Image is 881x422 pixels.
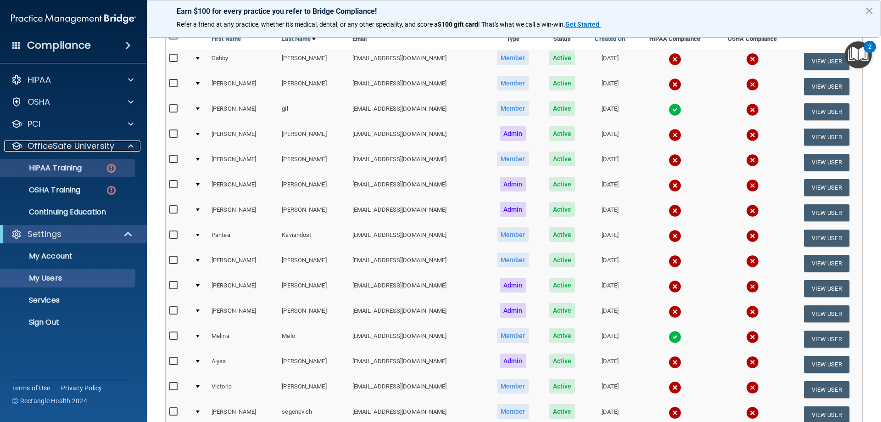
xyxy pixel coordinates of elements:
[282,34,316,45] a: Last Name
[500,354,526,368] span: Admin
[746,78,759,91] img: cross.ca9f0e7f.svg
[11,118,134,129] a: PCI
[549,227,575,242] span: Active
[349,200,486,225] td: [EMAIL_ADDRESS][DOMAIN_NAME]
[585,99,636,124] td: [DATE]
[669,204,681,217] img: cross.ca9f0e7f.svg
[28,141,114,152] p: OfficeSafe University
[746,280,759,293] img: cross.ca9f0e7f.svg
[278,150,348,175] td: [PERSON_NAME]
[208,124,278,150] td: [PERSON_NAME]
[669,78,681,91] img: cross.ca9f0e7f.svg
[565,21,599,28] strong: Get Started
[208,150,278,175] td: [PERSON_NAME]
[6,208,131,217] p: Continuing Education
[585,74,636,99] td: [DATE]
[278,301,348,326] td: [PERSON_NAME]
[208,276,278,301] td: [PERSON_NAME]
[549,354,575,368] span: Active
[497,227,529,242] span: Member
[11,96,134,107] a: OSHA
[208,326,278,352] td: Melina
[486,27,540,49] th: Type
[106,185,117,196] img: danger-circle.6113f641.png
[549,404,575,419] span: Active
[208,251,278,276] td: [PERSON_NAME]
[349,251,486,276] td: [EMAIL_ADDRESS][DOMAIN_NAME]
[746,53,759,66] img: cross.ca9f0e7f.svg
[349,124,486,150] td: [EMAIL_ADDRESS][DOMAIN_NAME]
[549,278,575,293] span: Active
[106,163,117,174] img: danger-circle.6113f641.png
[278,124,348,150] td: [PERSON_NAME]
[585,251,636,276] td: [DATE]
[6,163,82,173] p: HIPAA Training
[585,150,636,175] td: [DATE]
[6,274,131,283] p: My Users
[208,74,278,99] td: [PERSON_NAME]
[746,381,759,394] img: cross.ca9f0e7f.svg
[6,318,131,327] p: Sign Out
[804,154,849,171] button: View User
[349,276,486,301] td: [EMAIL_ADDRESS][DOMAIN_NAME]
[6,296,131,305] p: Services
[549,202,575,217] span: Active
[804,280,849,297] button: View User
[585,200,636,225] td: [DATE]
[349,74,486,99] td: [EMAIL_ADDRESS][DOMAIN_NAME]
[278,99,348,124] td: gil
[585,352,636,377] td: [DATE]
[669,129,681,141] img: cross.ca9f0e7f.svg
[746,129,759,141] img: cross.ca9f0e7f.svg
[585,377,636,402] td: [DATE]
[349,225,486,251] td: [EMAIL_ADDRESS][DOMAIN_NAME]
[11,10,136,28] img: PMB logo
[585,326,636,352] td: [DATE]
[804,103,849,120] button: View User
[746,356,759,369] img: cross.ca9f0e7f.svg
[208,225,278,251] td: Pantea
[804,381,849,398] button: View User
[278,326,348,352] td: Melo
[669,53,681,66] img: cross.ca9f0e7f.svg
[497,76,529,90] span: Member
[438,21,478,28] strong: $100 gift card
[208,200,278,225] td: [PERSON_NAME]
[6,252,131,261] p: My Account
[669,406,681,419] img: cross.ca9f0e7f.svg
[845,41,872,68] button: Open Resource Center, 2 new notifications
[669,280,681,293] img: cross.ca9f0e7f.svg
[478,21,565,28] span: ! That's what we call a win-win.
[349,301,486,326] td: [EMAIL_ADDRESS][DOMAIN_NAME]
[497,379,529,394] span: Member
[804,230,849,247] button: View User
[595,34,625,45] a: Created On
[11,229,133,240] a: Settings
[669,356,681,369] img: cross.ca9f0e7f.svg
[746,305,759,318] img: cross.ca9f0e7f.svg
[500,177,526,191] span: Admin
[549,101,575,116] span: Active
[585,225,636,251] td: [DATE]
[208,352,278,377] td: Alyaa
[746,204,759,217] img: cross.ca9f0e7f.svg
[497,152,529,166] span: Member
[278,225,348,251] td: Kaviandost
[177,7,851,16] p: Earn $100 for every practice you refer to Bridge Compliance!
[28,74,51,85] p: HIPAA
[500,202,526,217] span: Admin
[208,377,278,402] td: Victoria
[669,255,681,268] img: cross.ca9f0e7f.svg
[746,255,759,268] img: cross.ca9f0e7f.svg
[500,126,526,141] span: Admin
[497,404,529,419] span: Member
[804,331,849,348] button: View User
[28,96,50,107] p: OSHA
[212,34,241,45] a: First Name
[497,328,529,343] span: Member
[549,177,575,191] span: Active
[549,76,575,90] span: Active
[278,74,348,99] td: [PERSON_NAME]
[669,103,681,116] img: tick.e7d51cea.svg
[11,74,134,85] a: HIPAA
